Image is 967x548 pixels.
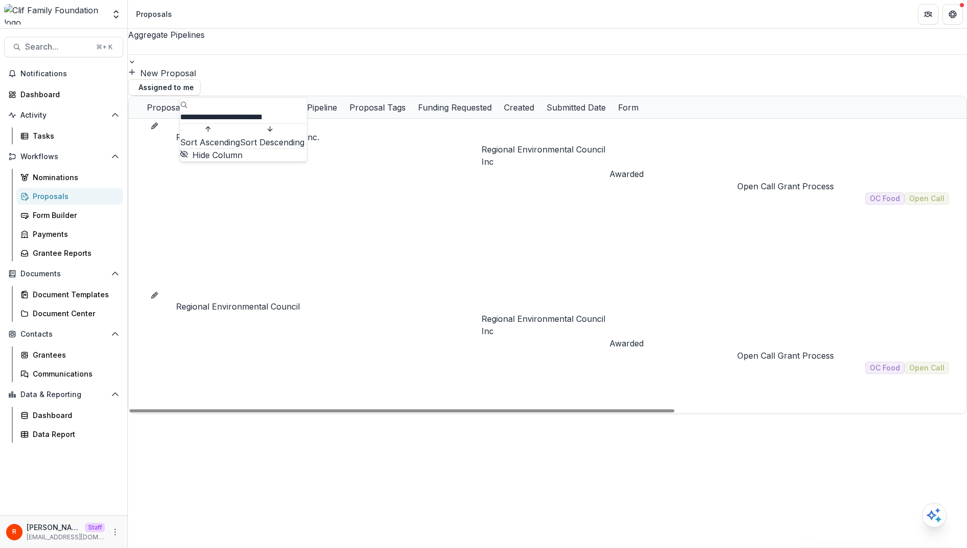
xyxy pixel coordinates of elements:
[176,132,319,142] a: Regional Environmental Council, Inc.
[33,191,115,202] div: Proposals
[870,194,900,203] span: OC Food
[207,96,267,118] div: Entity Name
[343,101,412,114] div: Proposal Tags
[612,96,645,118] div: Form
[909,194,944,203] span: Open Call
[109,526,121,538] button: More
[16,365,123,382] a: Communications
[4,148,123,165] button: Open Workflows
[4,4,105,25] img: Clif Family Foundation logo
[176,301,300,312] a: Regional Environmental Council
[540,96,612,118] div: Submitted Date
[16,286,123,303] a: Document Templates
[33,248,115,258] div: Grantee Reports
[27,533,105,542] p: [EMAIL_ADDRESS][DOMAIN_NAME]
[4,107,123,123] button: Open Activity
[481,314,605,336] a: Regional Environmental Council Inc
[16,207,123,224] a: Form Builder
[301,96,343,118] div: Pipeline
[16,226,123,243] a: Payments
[33,172,115,183] div: Nominations
[498,96,540,118] div: Created
[27,522,81,533] p: [PERSON_NAME]
[4,37,123,57] button: Search...
[240,124,304,148] button: Sort Descending
[4,86,123,103] a: Dashboard
[20,89,115,100] div: Dashboard
[33,368,115,379] div: Communications
[20,70,119,78] span: Notifications
[609,168,737,180] div: Awarded
[128,29,967,41] div: Aggregate Pipelines
[20,111,107,120] span: Activity
[922,503,947,528] button: Open AI Assistant
[141,96,207,118] div: Proposal Title
[20,152,107,161] span: Workflows
[942,4,963,25] button: Get Help
[20,390,107,399] span: Data & Reporting
[412,101,498,114] div: Funding Requested
[737,349,865,362] div: Open Call Grant Process
[498,101,540,114] div: Created
[33,308,115,319] div: Document Center
[33,429,115,440] div: Data Report
[870,364,900,372] span: OC Food
[20,270,107,278] span: Documents
[16,188,123,205] a: Proposals
[94,41,115,53] div: ⌘ + K
[267,96,301,118] div: Stage
[343,96,412,118] div: Proposal Tags
[412,96,498,118] div: Funding Requested
[33,210,115,221] div: Form Builder
[16,426,123,443] a: Data Report
[16,169,123,186] a: Nominations
[141,101,207,114] div: Proposal Title
[4,266,123,282] button: Open Documents
[109,4,123,25] button: Open entity switcher
[4,326,123,342] button: Open Contacts
[540,101,612,114] div: Submitted Date
[16,407,123,424] a: Dashboard
[150,288,159,300] button: edit
[85,523,105,532] p: Staff
[180,124,240,148] button: Sort Ascending
[33,349,115,360] div: Grantees
[25,42,90,52] span: Search...
[609,337,737,349] div: Awarded
[909,364,944,372] span: Open Call
[16,127,123,144] a: Tasks
[16,245,123,261] a: Grantee Reports
[33,130,115,141] div: Tasks
[737,180,865,192] div: Open Call Grant Process
[16,346,123,363] a: Grantees
[136,9,172,19] div: Proposals
[918,4,938,25] button: Partners
[301,101,343,114] div: Pipeline
[12,529,16,535] div: Raj
[4,386,123,403] button: Open Data & Reporting
[612,101,645,114] div: Form
[16,305,123,322] a: Document Center
[180,149,243,161] button: Hide Column
[240,136,304,148] span: Sort Descending
[33,289,115,300] div: Document Templates
[128,67,196,79] button: New Proposal
[33,229,115,239] div: Payments
[4,65,123,82] button: Notifications
[33,410,115,421] div: Dashboard
[128,79,201,96] button: Assigned to me
[150,119,159,131] button: edit
[180,136,240,148] span: Sort Ascending
[20,330,107,339] span: Contacts
[132,7,176,21] nav: breadcrumb
[481,144,605,167] a: Regional Environmental Council Inc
